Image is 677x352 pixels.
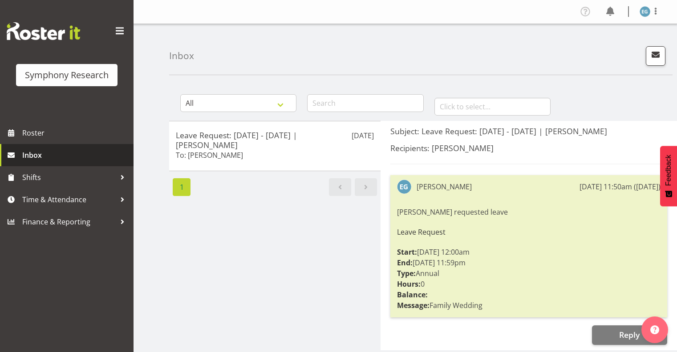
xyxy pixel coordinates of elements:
[619,329,640,340] span: Reply
[397,228,661,236] h6: Leave Request
[22,171,116,184] span: Shifts
[329,178,351,196] a: Previous page
[580,181,661,192] div: [DATE] 11:50am ([DATE])
[22,215,116,228] span: Finance & Reporting
[176,130,374,150] h5: Leave Request: [DATE] - [DATE] | [PERSON_NAME]
[434,98,551,116] input: Click to select...
[25,68,109,82] div: Symphony Research
[665,155,673,186] span: Feedback
[417,181,472,192] div: [PERSON_NAME]
[397,180,411,194] img: evelyn-gray1866.jpg
[397,279,421,289] strong: Hours:
[390,143,667,153] h5: Recipients: [PERSON_NAME]
[176,151,243,160] h6: To: [PERSON_NAME]
[650,325,659,334] img: help-xxl-2.png
[660,146,677,206] button: Feedback - Show survey
[169,51,194,61] h4: Inbox
[592,325,667,345] button: Reply
[397,300,430,310] strong: Message:
[397,290,428,300] strong: Balance:
[22,193,116,206] span: Time & Attendance
[397,204,661,313] div: [PERSON_NAME] requested leave [DATE] 12:00am [DATE] 11:59pm Annual 0 Family Wedding
[355,178,377,196] a: Next page
[352,130,374,141] p: [DATE]
[22,148,129,162] span: Inbox
[307,94,423,112] input: Search
[397,258,413,268] strong: End:
[390,126,667,136] h5: Subject: Leave Request: [DATE] - [DATE] | [PERSON_NAME]
[640,6,650,17] img: evelyn-gray1866.jpg
[397,247,417,257] strong: Start:
[7,22,80,40] img: Rosterit website logo
[397,268,416,278] strong: Type:
[22,126,129,140] span: Roster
